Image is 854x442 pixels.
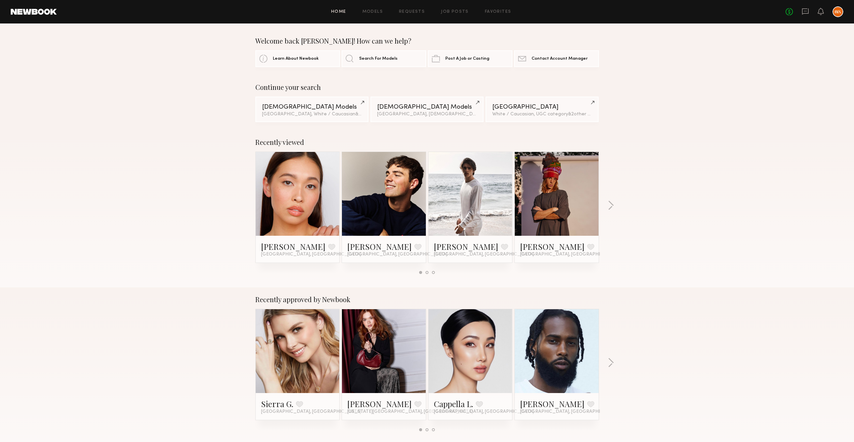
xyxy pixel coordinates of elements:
[399,10,425,14] a: Requests
[428,50,512,67] a: Post A Job or Casting
[486,97,599,122] a: [GEOGRAPHIC_DATA]White / Caucasian, UGC category&2other filters
[445,57,489,61] span: Post A Job or Casting
[532,57,588,61] span: Contact Account Manager
[377,104,477,110] div: [DEMOGRAPHIC_DATA] Models
[355,112,384,116] span: & 1 other filter
[520,241,585,252] a: [PERSON_NAME]
[255,97,368,122] a: [DEMOGRAPHIC_DATA] Models[GEOGRAPHIC_DATA], White / Caucasian&1other filter
[514,50,599,67] a: Contact Account Manager
[434,398,473,409] a: Cappella L.
[255,37,599,45] div: Welcome back [PERSON_NAME]! How can we help?
[255,138,599,146] div: Recently viewed
[262,104,362,110] div: [DEMOGRAPHIC_DATA] Models
[520,398,585,409] a: [PERSON_NAME]
[255,83,599,91] div: Continue your search
[261,398,293,409] a: Sierra G.
[520,252,620,257] span: [GEOGRAPHIC_DATA], [GEOGRAPHIC_DATA]
[362,10,383,14] a: Models
[434,409,534,415] span: [GEOGRAPHIC_DATA], [GEOGRAPHIC_DATA]
[347,252,447,257] span: [GEOGRAPHIC_DATA], [GEOGRAPHIC_DATA]
[255,50,340,67] a: Learn About Newbook
[434,241,498,252] a: [PERSON_NAME]
[273,57,319,61] span: Learn About Newbook
[261,252,361,257] span: [GEOGRAPHIC_DATA], [GEOGRAPHIC_DATA]
[377,112,477,117] div: [GEOGRAPHIC_DATA], [DEMOGRAPHIC_DATA]
[492,104,592,110] div: [GEOGRAPHIC_DATA]
[261,241,325,252] a: [PERSON_NAME]
[347,409,473,415] span: [US_STATE][GEOGRAPHIC_DATA], [GEOGRAPHIC_DATA]
[347,398,412,409] a: [PERSON_NAME]
[485,10,511,14] a: Favorites
[261,409,361,415] span: [GEOGRAPHIC_DATA], [GEOGRAPHIC_DATA]
[441,10,469,14] a: Job Posts
[255,295,599,303] div: Recently approved by Newbook
[342,50,426,67] a: Search For Models
[520,409,620,415] span: [GEOGRAPHIC_DATA], [GEOGRAPHIC_DATA]
[370,97,484,122] a: [DEMOGRAPHIC_DATA] Models[GEOGRAPHIC_DATA], [DEMOGRAPHIC_DATA]
[262,112,362,117] div: [GEOGRAPHIC_DATA], White / Caucasian
[347,241,412,252] a: [PERSON_NAME]
[359,57,398,61] span: Search For Models
[434,252,534,257] span: [GEOGRAPHIC_DATA], [GEOGRAPHIC_DATA]
[568,112,600,116] span: & 2 other filter s
[331,10,346,14] a: Home
[492,112,592,117] div: White / Caucasian, UGC category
